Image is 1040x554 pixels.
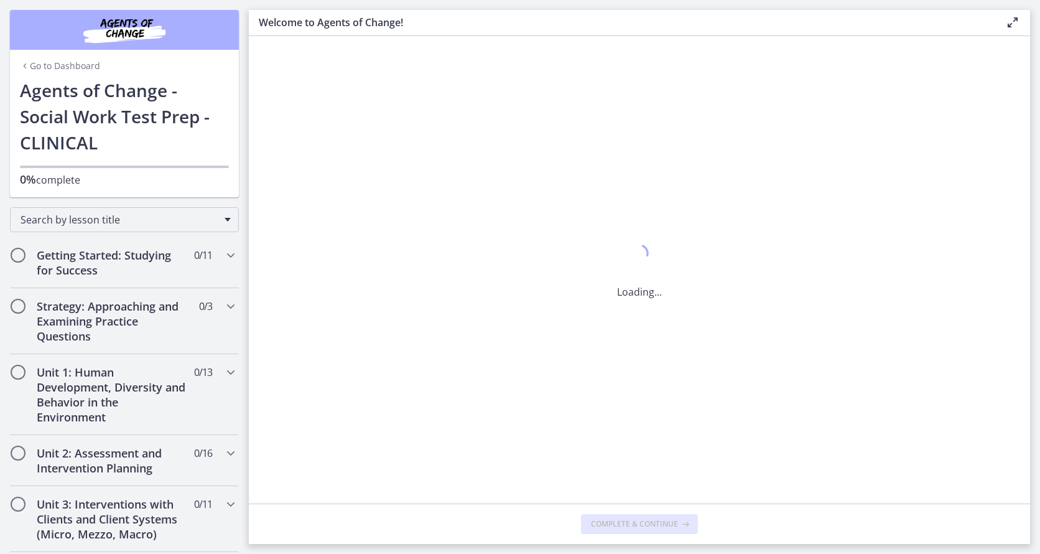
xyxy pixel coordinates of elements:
h2: Unit 1: Human Development, Diversity and Behavior in the Environment [37,365,188,425]
div: 1 [617,241,662,270]
p: complete [20,172,229,187]
h2: Getting Started: Studying for Success [37,248,188,278]
p: Loading... [617,284,662,299]
h2: Unit 2: Assessment and Intervention Planning [37,446,188,476]
span: 0 / 11 [194,248,212,263]
h3: Welcome to Agents of Change! [259,15,985,30]
span: 0% [20,172,36,187]
span: 0 / 16 [194,446,212,461]
img: Agents of Change Social Work Test Prep [50,15,199,45]
span: 0 / 13 [194,365,212,380]
div: Search by lesson title [10,207,239,232]
a: Go to Dashboard [20,60,100,72]
h2: Unit 3: Interventions with Clients and Client Systems (Micro, Mezzo, Macro) [37,497,188,542]
span: Complete & continue [591,519,678,529]
h2: Strategy: Approaching and Examining Practice Questions [37,299,188,344]
span: 0 / 11 [194,497,212,512]
h1: Agents of Change - Social Work Test Prep - CLINICAL [20,77,229,156]
button: Complete & continue [581,514,698,534]
span: Search by lesson title [21,213,218,227]
span: 0 / 3 [199,299,212,314]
